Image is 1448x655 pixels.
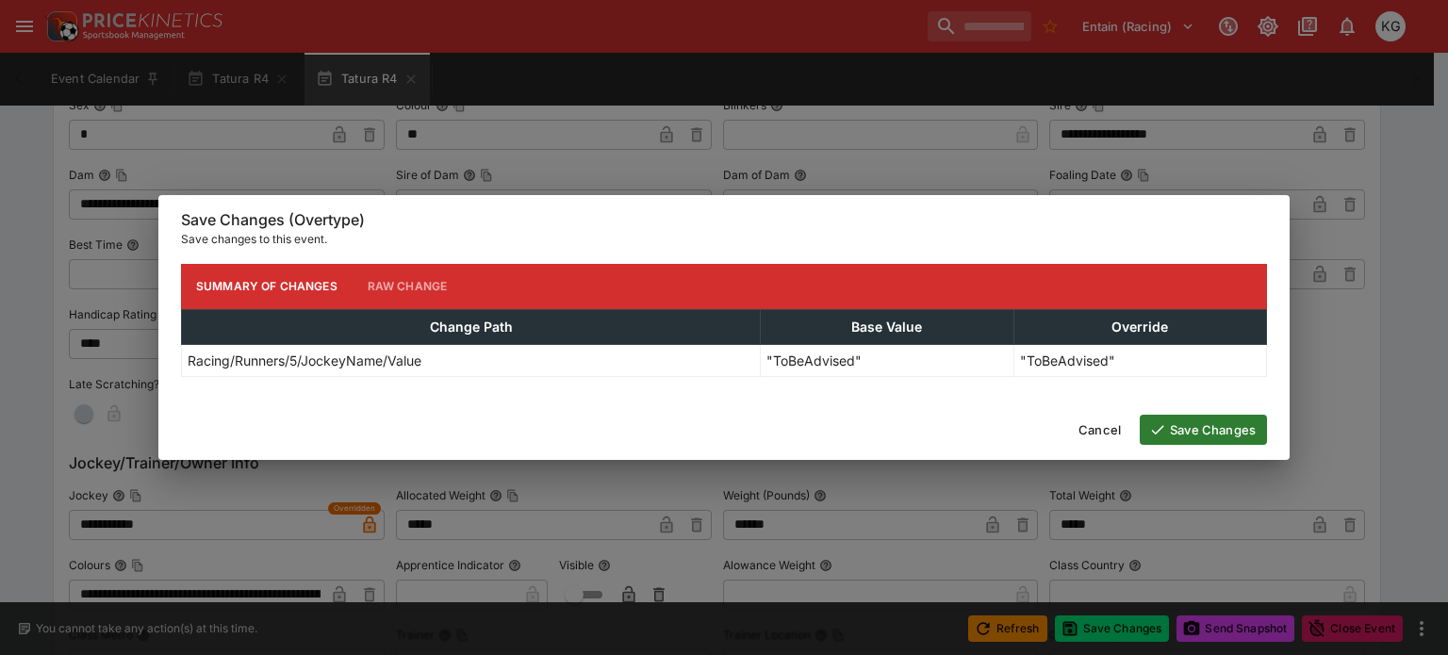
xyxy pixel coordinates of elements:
button: Save Changes [1140,415,1267,445]
h6: Save Changes (Overtype) [181,210,1267,230]
th: Base Value [761,309,1013,344]
button: Summary of Changes [181,264,353,309]
td: "ToBeAdvised" [1013,344,1266,376]
p: Racing/Runners/5/JockeyName/Value [188,351,421,370]
th: Change Path [182,309,761,344]
button: Cancel [1067,415,1132,445]
th: Override [1013,309,1266,344]
p: Save changes to this event. [181,230,1267,249]
td: "ToBeAdvised" [761,344,1013,376]
button: Raw Change [353,264,463,309]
